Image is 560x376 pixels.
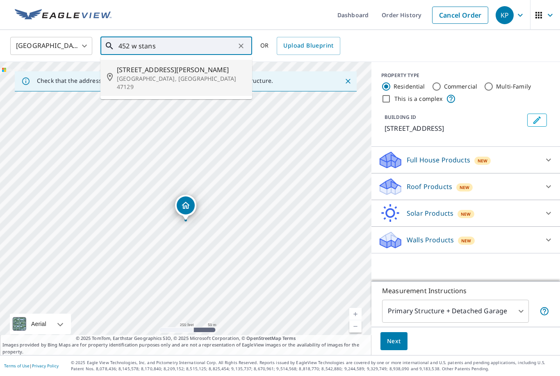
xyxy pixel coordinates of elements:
div: OR [260,37,340,55]
label: Residential [394,82,425,91]
img: EV Logo [15,9,112,21]
p: BUILDING ID [385,114,416,121]
input: Search by address or latitude-longitude [118,34,235,57]
p: © 2025 Eagle View Technologies, Inc. and Pictometry International Corp. All Rights Reserved. Repo... [71,360,556,372]
div: Primary Structure + Detached Garage [382,300,529,323]
div: Aerial [10,314,71,334]
span: New [461,211,471,217]
button: Next [380,332,407,351]
p: Solar Products [407,208,453,218]
label: Multi-Family [496,82,531,91]
div: KP [496,6,514,24]
label: Commercial [444,82,478,91]
button: Clear [235,40,247,52]
div: Full House ProductsNew [378,150,553,170]
p: [STREET_ADDRESS] [385,123,524,133]
p: Check that the address is accurate, then drag the marker over the correct structure. [37,77,273,84]
span: New [478,157,487,164]
a: Upload Blueprint [277,37,340,55]
span: [STREET_ADDRESS][PERSON_NAME] [117,65,246,75]
button: Close [343,76,353,87]
a: Terms of Use [4,363,30,369]
span: New [460,184,469,191]
p: | [4,363,59,368]
span: Next [387,336,401,346]
p: Measurement Instructions [382,286,549,296]
p: Full House Products [407,155,470,165]
a: Current Level 17, Zoom In [349,308,362,320]
p: [GEOGRAPHIC_DATA], [GEOGRAPHIC_DATA] 47129 [117,75,246,91]
a: OpenStreetMap [246,335,281,341]
div: Dropped pin, building 1, Residential property, 452 W Lincoln Ave Clarksville, IN 47129 [175,195,196,220]
button: Edit building 1 [527,114,547,127]
label: This is a complex [394,95,443,103]
div: Roof ProductsNew [378,177,553,196]
div: Solar ProductsNew [378,203,553,223]
a: Cancel Order [432,7,488,24]
div: Walls ProductsNew [378,230,553,250]
a: Privacy Policy [32,363,59,369]
span: Upload Blueprint [283,41,333,51]
div: PROPERTY TYPE [381,72,550,79]
div: [GEOGRAPHIC_DATA] [10,34,92,57]
span: New [461,237,471,244]
span: © 2025 TomTom, Earthstar Geographics SIO, © 2025 Microsoft Corporation, © [76,335,296,342]
span: Your report will include the primary structure and a detached garage if one exists. [540,306,549,316]
a: Current Level 17, Zoom Out [349,320,362,333]
p: Roof Products [407,182,452,191]
p: Walls Products [407,235,454,245]
a: Terms [282,335,296,341]
div: Aerial [29,314,49,334]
